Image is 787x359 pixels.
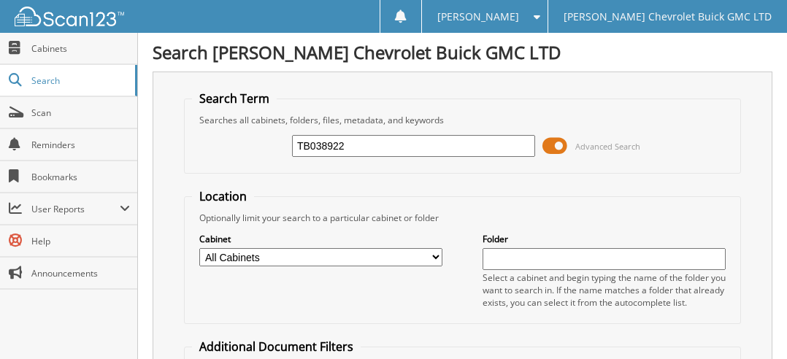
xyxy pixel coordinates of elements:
span: Reminders [31,139,130,151]
span: Help [31,235,130,247]
legend: Additional Document Filters [192,339,361,355]
span: [PERSON_NAME] [437,12,519,21]
span: Scan [31,107,130,119]
div: Optionally limit your search to a particular cabinet or folder [192,212,732,224]
span: Search [31,74,128,87]
span: Bookmarks [31,171,130,183]
span: Advanced Search [575,141,640,152]
div: Select a cabinet and begin typing the name of the folder you want to search in. If the name match... [483,271,726,309]
label: Folder [483,233,726,245]
legend: Location [192,188,254,204]
span: User Reports [31,203,120,215]
legend: Search Term [192,90,277,107]
label: Cabinet [199,233,442,245]
span: Announcements [31,267,130,279]
span: Cabinets [31,42,130,55]
img: scan123-logo-white.svg [15,7,124,26]
h1: Search [PERSON_NAME] Chevrolet Buick GMC LTD [153,40,772,64]
div: Searches all cabinets, folders, files, metadata, and keywords [192,114,732,126]
span: [PERSON_NAME] Chevrolet Buick GMC LTD [564,12,772,21]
